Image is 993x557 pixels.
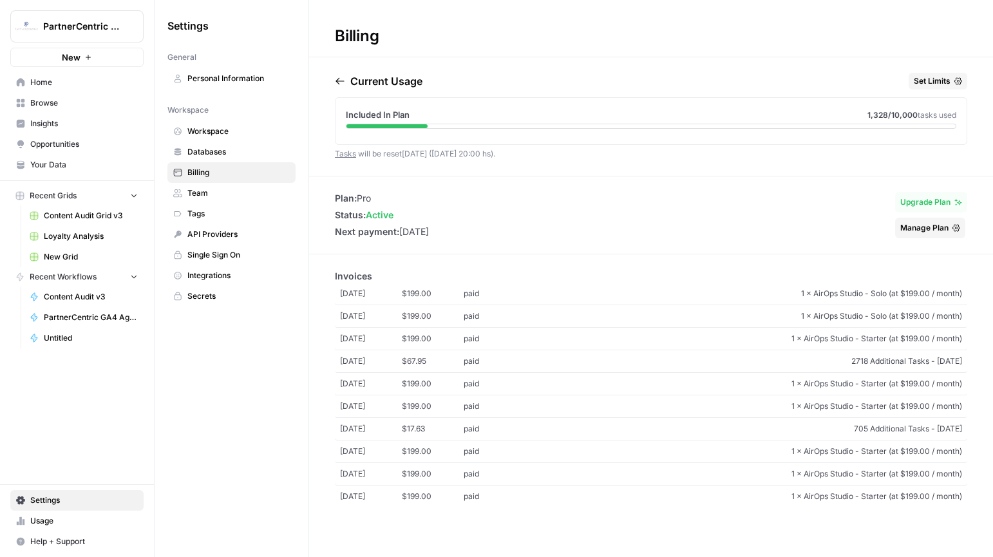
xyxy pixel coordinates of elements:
[335,192,429,205] li: Pro
[24,247,144,267] a: New Grid
[464,378,525,390] span: paid
[464,288,525,299] span: paid
[335,350,967,373] a: [DATE]$67.95paid2718 Additional Tasks - [DATE]
[187,126,290,137] span: Workspace
[30,159,138,171] span: Your Data
[909,73,967,90] button: Set Limits
[335,226,399,237] span: Next payment:
[464,423,525,435] span: paid
[44,332,138,344] span: Untitled
[525,401,962,412] span: 1 × AirOps Studio - Starter (at $199.00 / month)
[187,249,290,261] span: Single Sign On
[167,203,296,224] a: Tags
[402,310,464,322] span: $199.00
[340,446,402,457] span: [DATE]
[30,536,138,547] span: Help + Support
[335,418,967,440] a: [DATE]$17.63paid705 Additional Tasks - [DATE]
[335,395,967,418] a: [DATE]$199.00paid1 × AirOps Studio - Starter (at $199.00 / month)
[10,511,144,531] a: Usage
[10,113,144,134] a: Insights
[350,73,422,89] p: Current Usage
[167,104,209,116] span: Workspace
[44,312,138,323] span: PartnerCentric GA4 Agent - [DATE] -Leads - SQLs
[340,288,402,299] span: [DATE]
[525,446,962,457] span: 1 × AirOps Studio - Starter (at $199.00 / month)
[335,328,967,350] a: [DATE]$199.00paid1 × AirOps Studio - Starter (at $199.00 / month)
[167,142,296,162] a: Databases
[44,210,138,222] span: Content Audit Grid v3
[187,290,290,302] span: Secrets
[525,423,962,435] span: 705 Additional Tasks - [DATE]
[10,93,144,113] a: Browse
[366,209,393,220] span: active
[340,378,402,390] span: [DATE]
[167,183,296,203] a: Team
[187,146,290,158] span: Databases
[525,468,962,480] span: 1 × AirOps Studio - Starter (at $199.00 / month)
[62,51,80,64] span: New
[335,486,967,507] a: [DATE]$199.00paid1 × AirOps Studio - Starter (at $199.00 / month)
[402,491,464,502] span: $199.00
[464,310,525,322] span: paid
[918,110,956,120] span: tasks used
[167,68,296,89] a: Personal Information
[340,310,402,322] span: [DATE]
[464,491,525,502] span: paid
[30,97,138,109] span: Browse
[30,495,138,506] span: Settings
[10,155,144,175] a: Your Data
[30,271,97,283] span: Recent Workflows
[167,265,296,286] a: Integrations
[402,355,464,367] span: $67.95
[10,134,144,155] a: Opportunities
[335,193,357,203] span: Plan:
[10,186,144,205] button: Recent Grids
[187,187,290,199] span: Team
[24,307,144,328] a: PartnerCentric GA4 Agent - [DATE] -Leads - SQLs
[340,468,402,480] span: [DATE]
[900,222,949,234] span: Manage Plan
[525,355,962,367] span: 2718 Additional Tasks - [DATE]
[43,20,121,33] span: PartnerCentric Sales Tools
[402,378,464,390] span: $199.00
[167,52,196,63] span: General
[187,208,290,220] span: Tags
[44,231,138,242] span: Loyalty Analysis
[335,440,967,463] a: [DATE]$199.00paid1 × AirOps Studio - Starter (at $199.00 / month)
[30,190,77,202] span: Recent Grids
[335,463,967,486] a: [DATE]$199.00paid1 × AirOps Studio - Starter (at $199.00 / month)
[167,121,296,142] a: Workspace
[30,138,138,150] span: Opportunities
[167,162,296,183] a: Billing
[335,270,967,283] p: Invoices
[187,167,290,178] span: Billing
[340,355,402,367] span: [DATE]
[402,446,464,457] span: $199.00
[44,251,138,263] span: New Grid
[340,333,402,345] span: [DATE]
[30,515,138,527] span: Usage
[867,110,918,120] span: 1,328 /10,000
[10,10,144,42] button: Workspace: PartnerCentric Sales Tools
[10,72,144,93] a: Home
[895,218,965,238] button: Manage Plan
[187,73,290,84] span: Personal Information
[335,305,967,328] a: [DATE]$199.00paid1 × AirOps Studio - Solo (at $199.00 / month)
[187,229,290,240] span: API Providers
[335,149,495,158] span: will be reset [DATE] ([DATE] 20:00 hs) .
[10,531,144,552] button: Help + Support
[44,291,138,303] span: Content Audit v3
[24,226,144,247] a: Loyalty Analysis
[464,468,525,480] span: paid
[346,108,410,121] span: Included In Plan
[15,15,38,38] img: PartnerCentric Sales Tools Logo
[30,118,138,129] span: Insights
[10,490,144,511] a: Settings
[24,328,144,348] a: Untitled
[24,287,144,307] a: Content Audit v3
[309,26,404,46] div: Billing
[340,491,402,502] span: [DATE]
[464,333,525,345] span: paid
[464,355,525,367] span: paid
[335,373,967,395] a: [DATE]$199.00paid1 × AirOps Studio - Starter (at $199.00 / month)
